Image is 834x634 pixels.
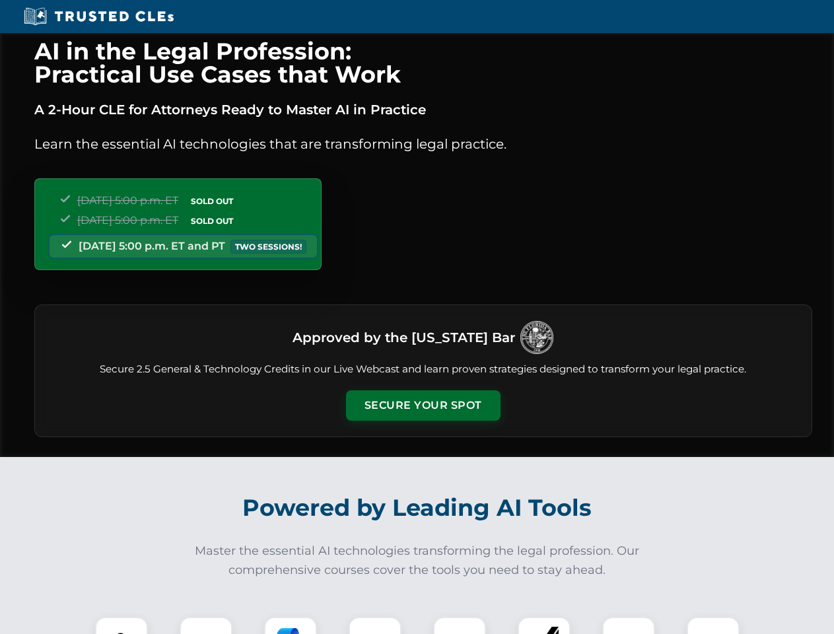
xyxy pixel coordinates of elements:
span: SOLD OUT [186,214,238,228]
span: [DATE] 5:00 p.m. ET [77,214,178,227]
img: Trusted CLEs [20,7,178,26]
p: Master the essential AI technologies transforming the legal profession. Our comprehensive courses... [186,542,648,580]
p: Learn the essential AI technologies that are transforming legal practice. [34,133,812,155]
img: Logo [520,321,553,354]
p: A 2-Hour CLE for Attorneys Ready to Master AI in Practice [34,99,812,120]
h2: Powered by Leading AI Tools [52,485,783,531]
p: Secure 2.5 General & Technology Credits in our Live Webcast and learn proven strategies designed ... [51,362,796,377]
span: [DATE] 5:00 p.m. ET [77,194,178,207]
h1: AI in the Legal Profession: Practical Use Cases that Work [34,40,812,86]
span: SOLD OUT [186,194,238,208]
h3: Approved by the [US_STATE] Bar [293,326,515,349]
button: Secure Your Spot [346,390,501,421]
